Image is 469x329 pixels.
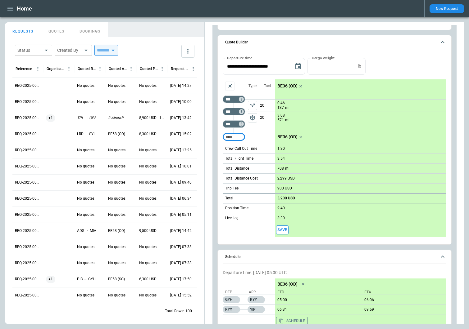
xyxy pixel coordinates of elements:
p: 2:40 [277,206,285,211]
p: Total Flight Time [225,156,253,161]
p: REQ-2025-000257 [15,293,41,298]
button: QUOTES [41,22,72,37]
p: 08/27/2025 05:11 [170,212,192,217]
p: TPL → OPF [77,115,96,121]
p: Arr [249,290,271,295]
p: Type [248,83,257,89]
p: No quotes [108,293,125,298]
h6: Schedule [225,255,240,259]
p: BE58 (OD) [108,131,125,137]
p: Live Leg [225,216,239,221]
p: No quotes [77,260,94,266]
label: Cargo Weight [312,55,335,60]
button: Quoted Price column menu [158,65,166,73]
p: No quotes [108,99,125,104]
p: No quotes [139,148,157,153]
p: 900 USD [277,186,292,191]
p: Position Time [225,206,248,211]
p: REQ-2025-000262 [15,212,41,217]
p: 08/26/2025 14:42 [170,228,192,233]
div: Reference [16,67,32,71]
p: 3:30 [277,216,285,220]
p: No quotes [108,212,125,217]
p: 3:08 [277,113,285,118]
button: BOOKINGS [72,22,108,37]
span: Type of sector [248,113,257,122]
p: REQ-2025-000268 [15,115,41,121]
p: 708 [277,166,284,171]
div: Created By [57,47,82,53]
p: PIB → GYH [77,277,96,282]
p: 9,500 USD [139,228,157,233]
div: Organisation [47,67,65,71]
p: 2 Aircraft [108,115,124,121]
p: No quotes [139,180,157,185]
p: No quotes [108,244,125,250]
p: REQ-2025-000264 [15,180,41,185]
span: +1 [46,271,55,287]
h1: Home [17,5,32,12]
p: No quotes [77,293,94,298]
p: ETA [362,290,444,295]
span: Save this aircraft quote and copy details to clipboard [276,225,289,234]
p: REQ-2025-000259 [15,260,41,266]
p: No quotes [77,99,94,104]
span: package_2 [249,115,256,121]
p: 09/03/2025 15:02 [170,131,192,137]
button: more [181,45,194,58]
p: Total Distance [225,166,249,171]
p: 09/10/2025 [362,307,446,312]
p: 08/22/2025 17:50 [170,277,192,282]
p: No quotes [139,260,157,266]
p: 8,300 USD [139,131,157,137]
p: No quotes [108,196,125,201]
p: 09/05/2025 10:00 [170,99,192,104]
div: Quoted Price [140,67,158,71]
p: mi [285,166,289,171]
p: BE36 (OD) [277,134,298,140]
p: Departure time: [DATE] 05:00 UTC [223,270,446,275]
p: 08/29/2025 09:40 [170,180,192,185]
button: Reference column menu [34,65,42,73]
p: 09/04/2025 13:42 [170,115,192,121]
p: No quotes [77,212,94,217]
p: Trip Fee [225,186,239,191]
p: Total Rows: [165,309,184,314]
p: No quotes [77,148,94,153]
p: 8,900 USD - 10,200 USD [139,115,165,121]
div: Too short [223,108,245,115]
button: REQUESTS [5,22,41,37]
p: 09/10/2025 [275,298,359,302]
p: No quotes [108,83,125,88]
p: REQ-2025-000267 [15,131,41,137]
button: Quote Builder [223,35,446,50]
p: YIP [248,306,265,313]
p: lb [358,64,361,69]
div: scrollable content [275,278,446,327]
p: 09/03/2025 13:25 [170,148,192,153]
p: No quotes [108,180,125,185]
p: No quotes [77,180,94,185]
div: Too short [223,133,245,141]
p: ETD [277,290,359,295]
div: Quote Builder [223,58,446,237]
p: Crew Call Out Time [225,146,257,151]
p: REQ-2025-000270 [15,83,41,88]
p: No quotes [108,260,125,266]
div: Quoted Route [78,67,96,71]
button: Copy the aircraft schedule to your clipboard [276,317,308,325]
p: 2,299 USD [277,176,295,181]
button: left aligned [248,113,257,122]
p: 571 [277,118,284,123]
p: BE36 (OD) [277,282,298,287]
p: mi [285,105,289,110]
button: Schedule [223,250,446,264]
button: Save [276,225,289,234]
div: Too short [223,120,245,128]
p: RYY [223,306,240,313]
p: 6,300 USD [139,277,157,282]
div: Quoted Aircraft [109,67,127,71]
p: 08/22/2025 15:52 [170,293,192,298]
p: No quotes [77,83,94,88]
p: No quotes [139,83,157,88]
